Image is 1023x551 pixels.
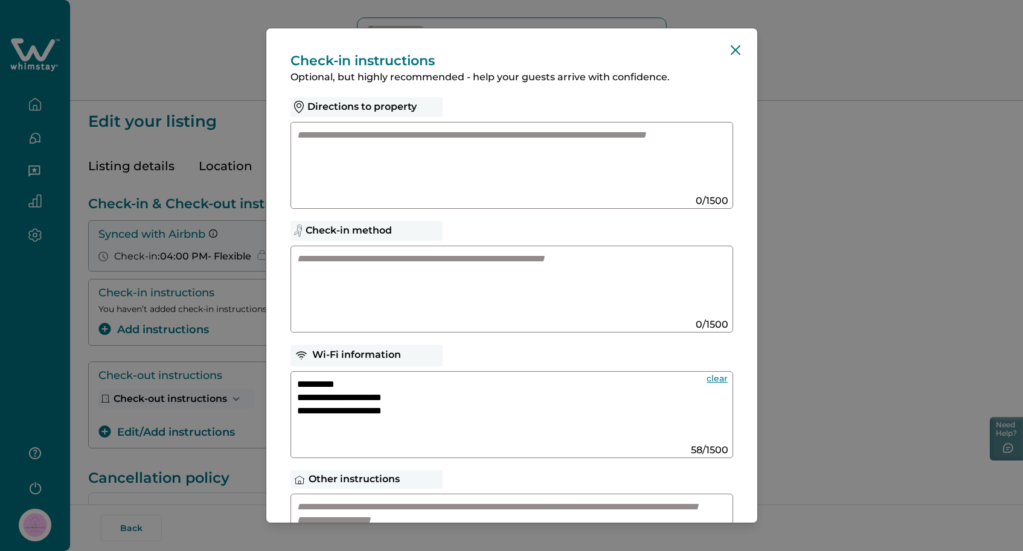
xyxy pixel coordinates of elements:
[290,71,733,83] p: Optional, but highly recommended - help your guests arrive with confidence.
[290,345,443,366] div: Wi-Fi information
[290,221,443,241] div: Check-in method
[705,372,730,385] button: clear
[696,195,728,207] span: 0 / 1500
[290,53,733,69] p: Check-in instructions
[726,40,745,60] button: Close
[290,470,443,489] div: Other instructions
[696,319,728,331] span: 0 / 1500
[691,444,728,456] span: 58 / 1500
[290,97,443,117] div: Directions to property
